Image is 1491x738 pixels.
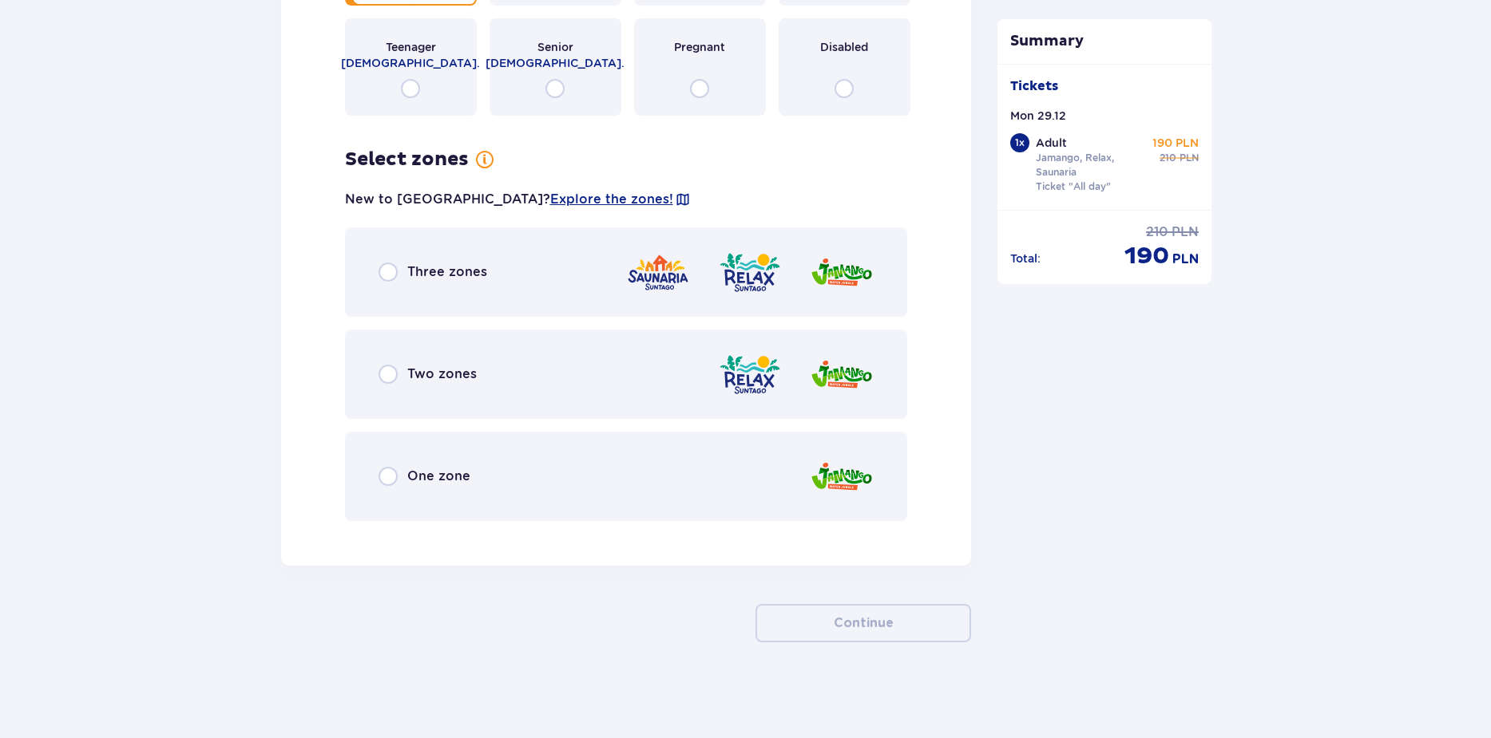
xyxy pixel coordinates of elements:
span: 210 [1160,151,1176,165]
span: Three zones [407,263,487,281]
img: Jamango [810,352,874,397]
p: Mon 29.12 [1010,108,1066,124]
span: Senior [537,39,573,55]
p: Adult [1036,135,1067,151]
span: [DEMOGRAPHIC_DATA]. [486,55,625,71]
span: [DEMOGRAPHIC_DATA]. [341,55,480,71]
p: Summary [997,32,1211,51]
p: Continue [834,614,894,632]
span: Disabled [820,39,868,55]
span: PLN [1172,223,1199,241]
p: New to [GEOGRAPHIC_DATA]? [345,191,691,208]
a: Explore the zones! [550,191,673,208]
p: Total : [1010,251,1041,266]
h3: Select zones [345,148,469,172]
p: 190 PLN [1152,135,1199,151]
img: Relax [718,352,782,397]
span: PLN [1172,251,1199,268]
span: Pregnant [674,39,725,55]
button: Continue [755,604,971,642]
p: Tickets [1010,77,1058,95]
span: One zone [407,468,470,485]
div: 1 x [1010,133,1029,152]
img: Relax [718,250,782,295]
span: Two zones [407,365,477,383]
span: PLN [1180,151,1199,165]
img: Jamango [810,454,874,499]
img: Saunaria [626,250,690,295]
p: Ticket "All day" [1036,180,1111,194]
span: Teenager [386,39,436,55]
img: Jamango [810,250,874,295]
p: Jamango, Relax, Saunaria [1036,151,1146,180]
span: 190 [1124,241,1169,271]
span: 210 [1146,223,1168,241]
